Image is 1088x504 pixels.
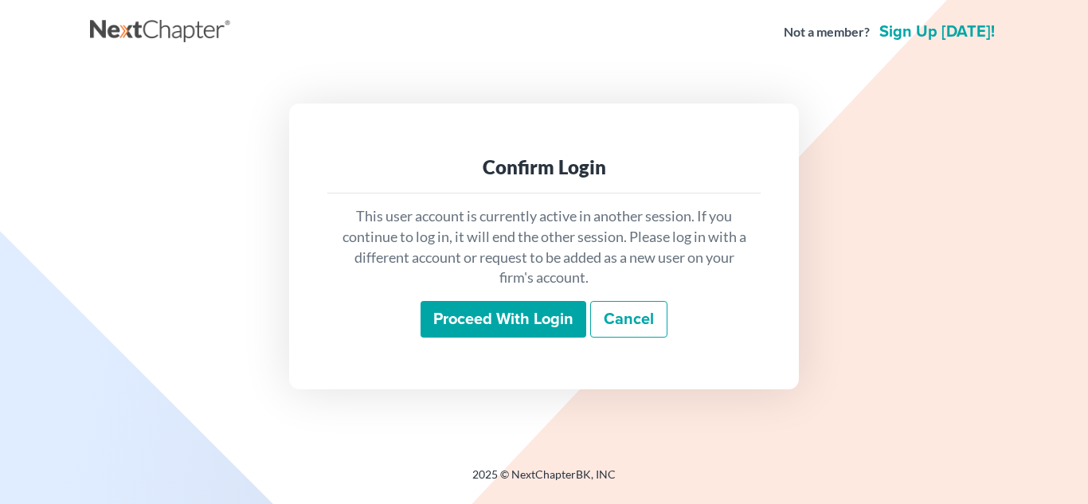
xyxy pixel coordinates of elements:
input: Proceed with login [421,301,586,338]
div: Confirm Login [340,154,748,180]
a: Cancel [590,301,667,338]
a: Sign up [DATE]! [876,24,998,40]
strong: Not a member? [784,23,870,41]
div: 2025 © NextChapterBK, INC [90,467,998,495]
p: This user account is currently active in another session. If you continue to log in, it will end ... [340,206,748,288]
